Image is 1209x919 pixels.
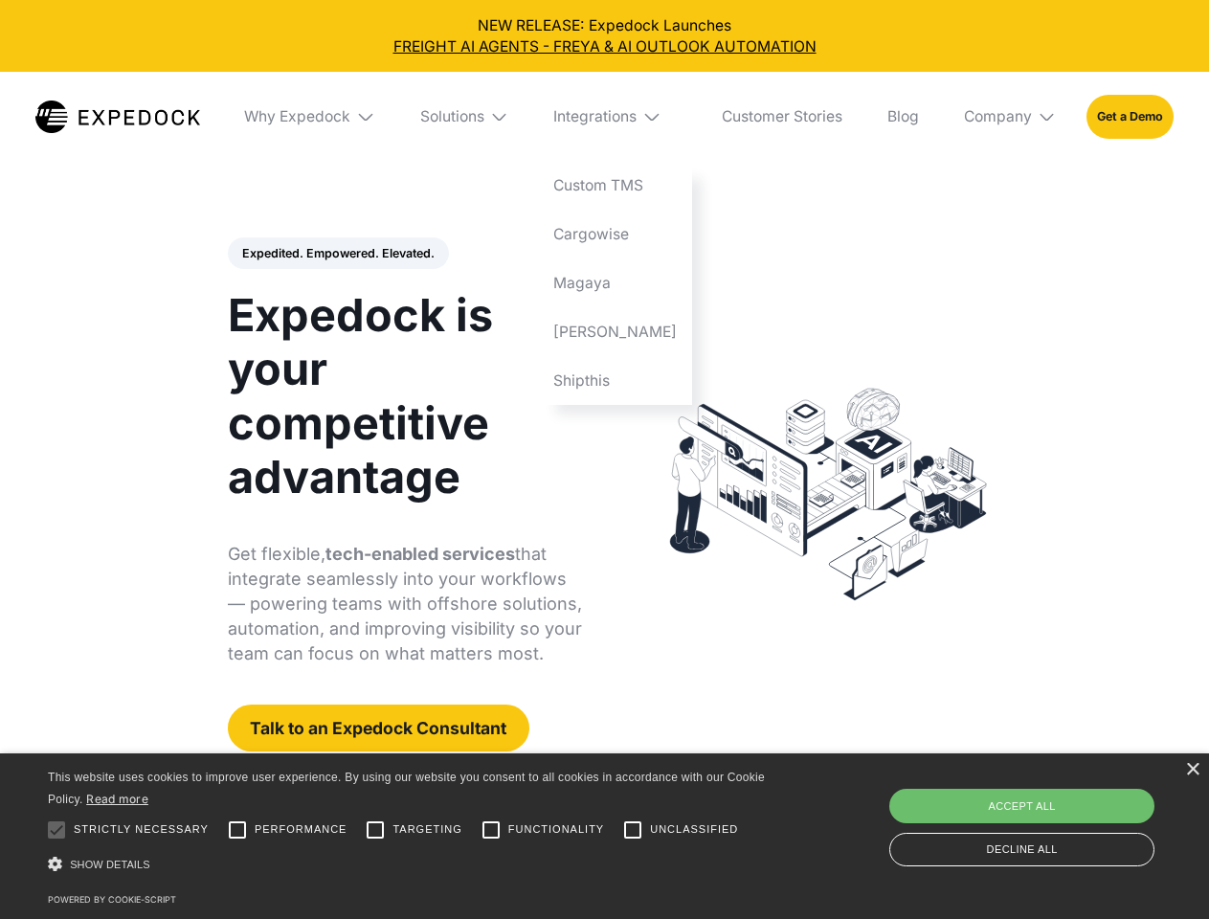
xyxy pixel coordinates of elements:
[539,211,692,259] a: Cargowise
[230,72,391,162] div: Why Expedock
[539,162,692,405] nav: Integrations
[539,356,692,405] a: Shipthis
[15,36,1195,57] a: FREIGHT AI AGENTS - FREYA & AI OUTLOOK AUTOMATION
[420,107,484,126] div: Solutions
[48,771,765,806] span: This website uses cookies to improve user experience. By using our website you consent to all coo...
[405,72,524,162] div: Solutions
[890,712,1209,919] iframe: Chat Widget
[255,821,347,838] span: Performance
[539,162,692,211] a: Custom TMS
[1086,95,1174,138] a: Get a Demo
[86,792,148,806] a: Read more
[48,852,772,878] div: Show details
[228,288,583,504] h1: Expedock is your competitive advantage
[872,72,933,162] a: Blog
[325,544,515,564] strong: tech-enabled services
[228,542,583,666] p: Get flexible, that integrate seamlessly into your workflows — powering teams with offshore soluti...
[539,258,692,307] a: Magaya
[964,107,1032,126] div: Company
[539,72,692,162] div: Integrations
[228,705,529,751] a: Talk to an Expedock Consultant
[244,107,350,126] div: Why Expedock
[70,859,150,870] span: Show details
[539,307,692,356] a: [PERSON_NAME]
[392,821,461,838] span: Targeting
[74,821,209,838] span: Strictly necessary
[706,72,857,162] a: Customer Stories
[15,15,1195,57] div: NEW RELEASE: Expedock Launches
[553,107,637,126] div: Integrations
[48,894,176,905] a: Powered by cookie-script
[949,72,1071,162] div: Company
[508,821,604,838] span: Functionality
[650,821,738,838] span: Unclassified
